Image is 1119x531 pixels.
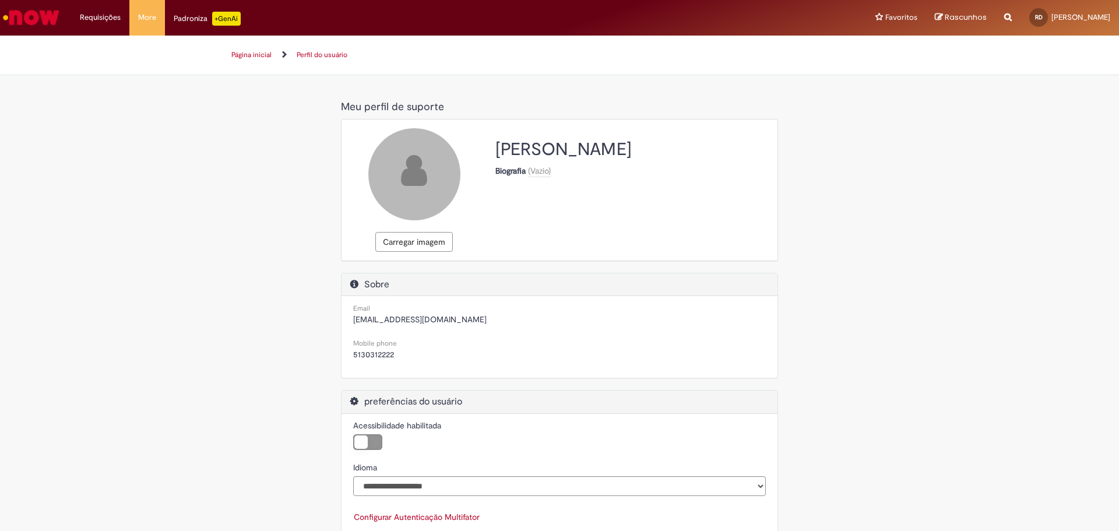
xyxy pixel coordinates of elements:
span: Meu perfil de suporte [341,100,444,114]
span: More [138,12,156,23]
span: Requisições [80,12,121,23]
button: Configurar Autenticação Multifator [353,507,480,527]
div: Padroniza [174,12,241,26]
small: Mobile phone [353,339,397,348]
span: Biografia - (Vazio) - Pressione enter para editar [528,166,551,176]
small: Email [353,304,370,313]
h2: preferências do usuário [350,396,769,407]
span: [EMAIL_ADDRESS][DOMAIN_NAME] [353,314,487,325]
a: Rascunhos [935,12,987,23]
span: Rascunhos [945,12,987,23]
p: +GenAi [212,12,241,26]
span: (Vazio) [528,166,551,176]
label: Acessibilidade habilitada [353,420,441,431]
a: Página inicial [231,50,272,59]
label: Idioma [353,462,377,473]
h2: Sobre [350,279,769,290]
img: ServiceNow [1,6,61,29]
span: Favoritos [885,12,917,23]
span: 5130312222 [353,349,394,360]
ul: Trilhas de página [227,44,664,66]
a: Perfil do usuário [297,50,347,59]
strong: Biografia [495,166,528,176]
h2: [PERSON_NAME] [495,140,769,159]
span: [PERSON_NAME] [1051,12,1110,22]
span: RD [1035,13,1043,21]
button: Carregar imagem [375,232,453,252]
